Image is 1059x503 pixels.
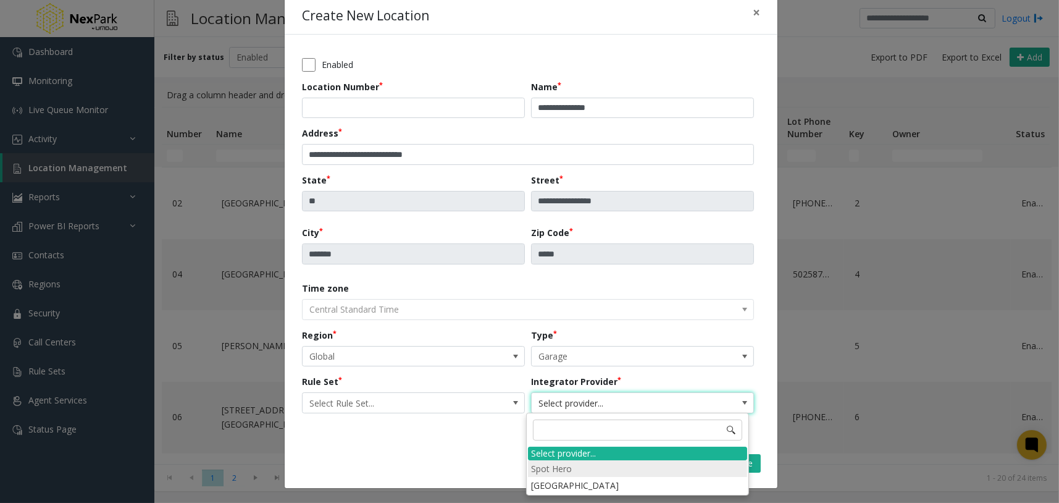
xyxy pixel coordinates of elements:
[531,226,573,239] label: Zip Code
[302,226,323,239] label: City
[531,174,563,187] label: Street
[303,393,480,413] span: Select Rule Set...
[531,80,561,93] label: Name
[302,127,342,140] label: Address
[302,303,754,315] app-dropdown: The timezone is automatically set based on the address and cannot be edited.
[302,80,383,93] label: Location Number
[528,460,747,477] li: Spot Hero
[302,329,337,342] label: Region
[302,375,342,388] label: Rule Set
[531,329,557,342] label: Type
[532,347,709,366] span: Garage
[531,375,621,388] label: Integrator Provider
[322,58,353,71] label: Enabled
[528,477,747,494] li: [GEOGRAPHIC_DATA]
[302,174,330,187] label: State
[528,447,747,460] div: Select provider...
[532,393,709,413] span: Select provider...
[303,347,480,366] span: Global
[302,282,349,295] label: Time zone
